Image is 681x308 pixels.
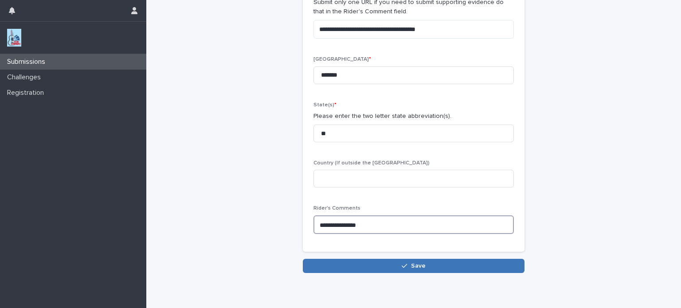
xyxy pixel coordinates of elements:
[313,160,430,166] span: Country (If outside the [GEOGRAPHIC_DATA])
[313,57,371,62] span: [GEOGRAPHIC_DATA]
[4,58,52,66] p: Submissions
[7,29,21,47] img: jxsLJbdS1eYBI7rVAS4p
[313,206,360,211] span: Rider's Comments
[313,112,514,121] p: Please enter the two letter state abbreviation(s).
[411,263,426,269] span: Save
[4,73,48,82] p: Challenges
[313,102,337,108] span: State(s)
[4,89,51,97] p: Registration
[303,259,524,273] button: Save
